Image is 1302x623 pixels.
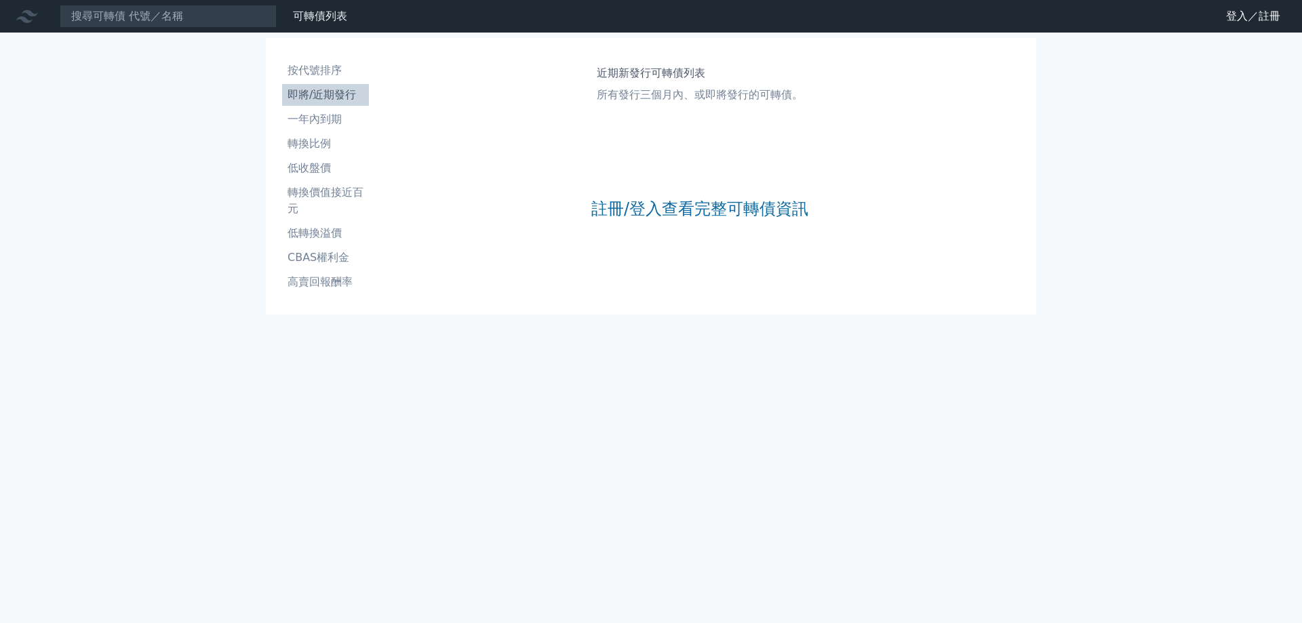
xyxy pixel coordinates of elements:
[282,60,369,81] a: 按代號排序
[282,249,369,266] li: CBAS權利金
[282,111,369,127] li: 一年內到期
[1215,5,1291,27] a: 登入／註冊
[282,222,369,244] a: 低轉換溢價
[282,184,369,217] li: 轉換價值接近百元
[60,5,277,28] input: 搜尋可轉債 代號／名稱
[282,133,369,155] a: 轉換比例
[282,157,369,179] a: 低收盤價
[282,136,369,152] li: 轉換比例
[282,247,369,268] a: CBAS權利金
[597,65,803,81] h1: 近期新發行可轉債列表
[282,182,369,220] a: 轉換價值接近百元
[282,87,369,103] li: 即將/近期發行
[282,271,369,293] a: 高賣回報酬率
[282,225,369,241] li: 低轉換溢價
[282,274,369,290] li: 高賣回報酬率
[282,108,369,130] a: 一年內到期
[282,62,369,79] li: 按代號排序
[597,87,803,103] p: 所有發行三個月內、或即將發行的可轉債。
[591,198,808,220] a: 註冊/登入查看完整可轉債資訊
[282,160,369,176] li: 低收盤價
[293,9,347,22] a: 可轉債列表
[282,84,369,106] a: 即將/近期發行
